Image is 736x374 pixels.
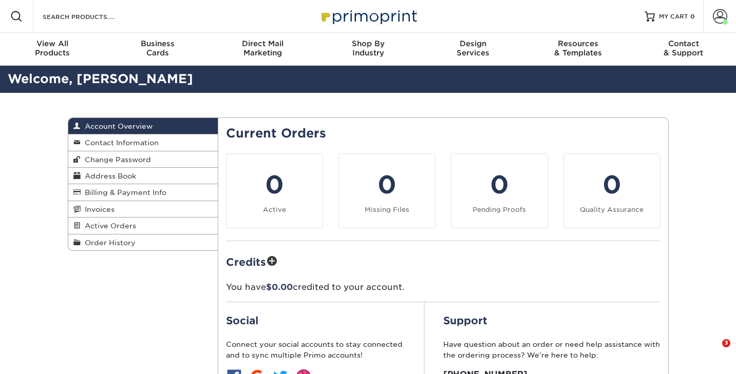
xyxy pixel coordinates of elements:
span: Direct Mail [210,39,315,48]
h2: Current Orders [226,126,660,141]
div: 0 [345,166,429,203]
div: & Support [631,39,736,57]
span: Invoices [81,205,115,213]
span: 3 [722,339,730,347]
a: Address Book [68,168,218,184]
a: 0 Quality Assurance [563,153,660,228]
span: $0.00 [266,282,293,292]
a: Resources& Templates [526,33,631,66]
small: Quality Assurance [580,206,644,213]
div: Services [421,39,526,57]
span: Active Orders [81,222,136,230]
div: Industry [315,39,421,57]
span: Shop By [315,39,421,48]
small: Active [263,206,286,213]
a: Shop ByIndustry [315,33,421,66]
h2: Credits [226,253,660,269]
a: 0 Pending Proofs [451,153,548,228]
a: Direct MailMarketing [210,33,315,66]
p: Have question about an order or need help assistance with the ordering process? We’re here to help: [443,339,660,360]
span: Contact [631,39,736,48]
div: Marketing [210,39,315,57]
a: Invoices [68,201,218,218]
span: Address Book [81,172,136,180]
a: BusinessCards [105,33,211,66]
a: Contact Information [68,134,218,151]
h2: Support [443,314,660,327]
span: Order History [81,239,136,247]
p: You have credited to your account. [226,281,660,293]
span: Design [421,39,526,48]
span: Contact Information [81,139,159,147]
span: Account Overview [81,122,153,130]
div: & Templates [526,39,631,57]
small: Pending Proofs [473,206,526,213]
a: Order History [68,234,218,250]
span: Change Password [81,155,151,164]
span: Resources [526,39,631,48]
a: Contact& Support [631,33,736,66]
a: Active Orders [68,218,218,234]
div: Cards [105,39,211,57]
a: Billing & Payment Info [68,184,218,201]
img: Primoprint [317,5,420,27]
h2: Social [226,314,406,327]
span: MY CART [659,12,688,21]
span: 0 [690,13,695,20]
a: DesignServices [421,33,526,66]
a: Change Password [68,151,218,168]
a: 0 Active [226,153,323,228]
div: 0 [233,166,316,203]
small: Missing Files [365,206,409,213]
iframe: Intercom live chat [701,339,726,364]
span: Billing & Payment Info [81,188,166,196]
a: Account Overview [68,118,218,134]
div: 0 [570,166,654,203]
span: Business [105,39,211,48]
p: Connect your social accounts to stay connected and to sync multiple Primo accounts! [226,339,406,360]
input: SEARCH PRODUCTS..... [42,10,142,23]
a: 0 Missing Files [338,153,436,228]
div: 0 [458,166,541,203]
